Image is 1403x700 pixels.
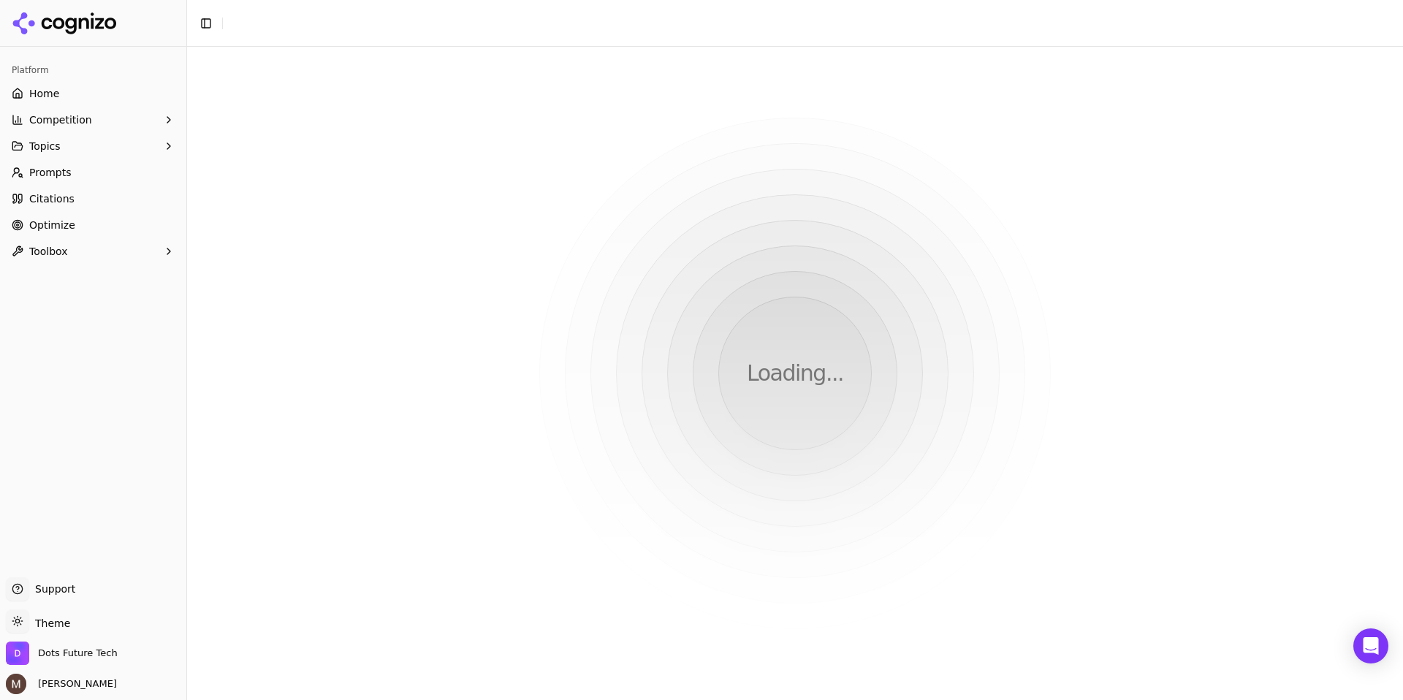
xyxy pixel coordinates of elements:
a: Citations [6,187,180,210]
span: Citations [29,191,75,206]
span: Topics [29,139,61,153]
span: Optimize [29,218,75,232]
button: Open user button [6,674,117,694]
a: Home [6,82,180,105]
span: Dots Future Tech [38,647,118,660]
span: Support [29,582,75,596]
span: [PERSON_NAME] [32,677,117,691]
img: Dots Future Tech [6,642,29,665]
span: Toolbox [29,244,68,259]
a: Optimize [6,213,180,237]
div: Platform [6,58,180,82]
div: Open Intercom Messenger [1353,628,1388,663]
button: Topics [6,134,180,158]
span: Prompts [29,165,72,180]
span: Home [29,86,59,101]
span: Competition [29,113,92,127]
a: Prompts [6,161,180,184]
span: Theme [29,617,70,629]
p: Loading... [747,360,843,387]
button: Toolbox [6,240,180,263]
button: Competition [6,108,180,132]
img: Martyn Strydom [6,674,26,694]
button: Open organization switcher [6,642,118,665]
